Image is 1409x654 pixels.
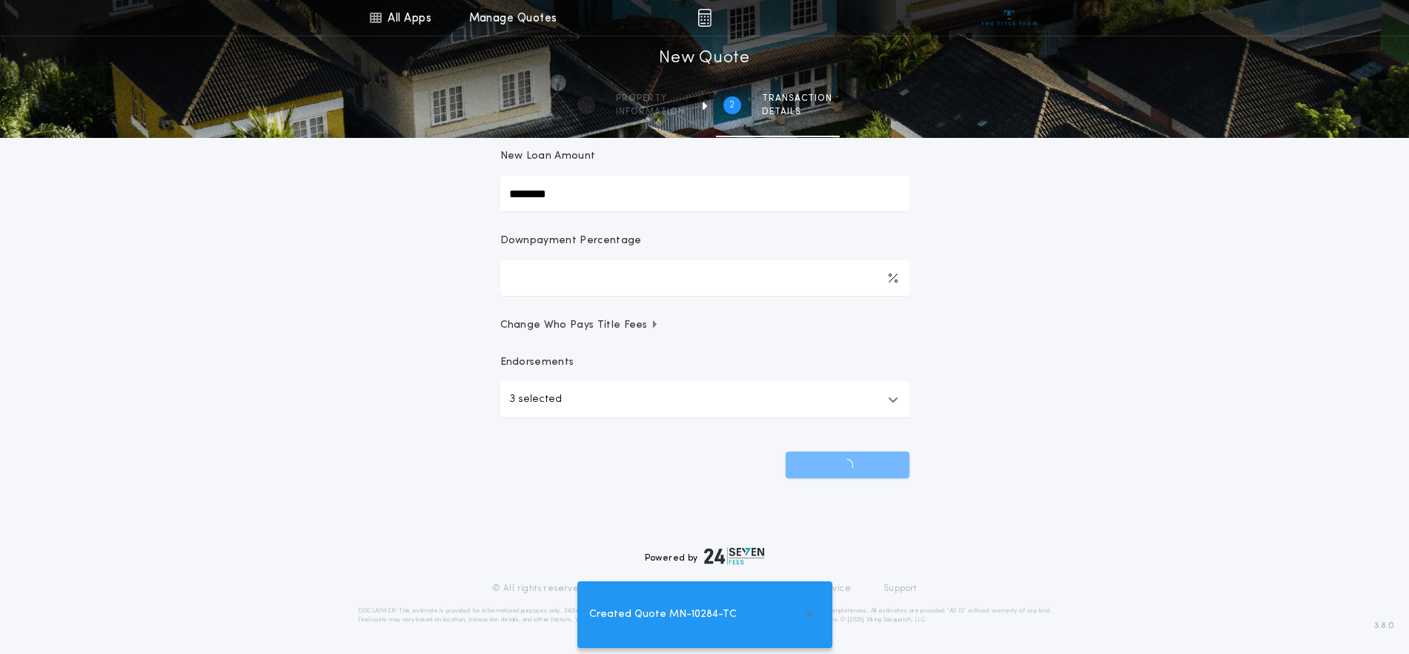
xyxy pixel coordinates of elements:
button: Change Who Pays Title Fees [500,318,909,333]
p: New Loan Amount [500,149,596,164]
span: Property [616,93,685,105]
h2: 2 [729,99,735,111]
input: Downpayment Percentage [500,260,909,296]
div: Powered by [645,547,765,565]
input: New Loan Amount [500,176,909,211]
span: details [762,106,832,118]
p: Endorsements [500,355,909,370]
img: vs-icon [981,10,1037,25]
h1: New Quote [659,47,749,70]
p: Downpayment Percentage [500,234,642,248]
img: logo [704,547,765,565]
span: Created Quote MN-10284-TC [589,607,737,623]
button: 3 selected [500,382,909,417]
img: img [697,9,712,27]
span: information [616,106,685,118]
p: 3 selected [509,391,562,409]
span: Transaction [762,93,832,105]
span: Change Who Pays Title Fees [500,318,660,333]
